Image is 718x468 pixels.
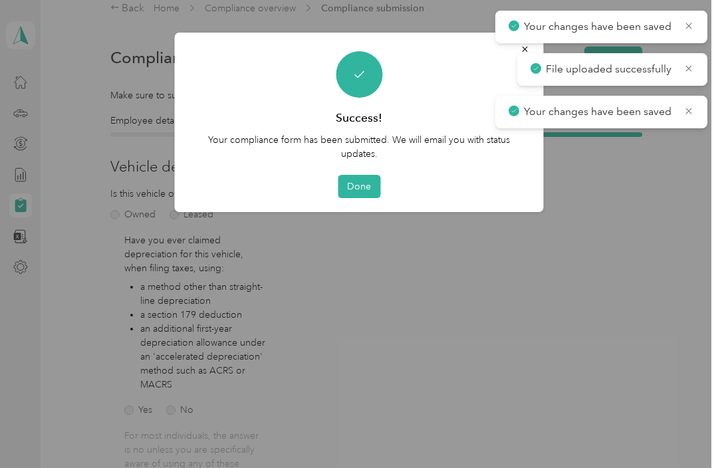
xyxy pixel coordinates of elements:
[524,19,674,35] p: Your changes have been saved
[524,104,674,120] p: Your changes have been saved
[338,175,380,198] button: Done
[336,110,382,126] h3: Success!
[644,394,718,468] iframe: Everlance-gr Chat Button Frame
[546,61,674,78] p: File uploaded successfully
[193,133,525,161] p: Your compliance form has been submitted. We will email you with status updates.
